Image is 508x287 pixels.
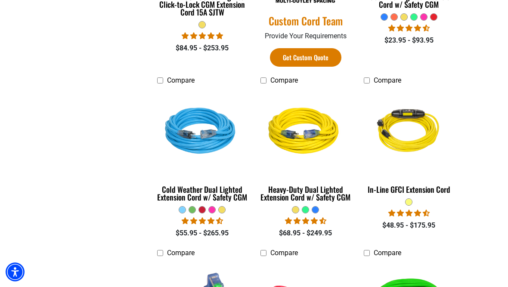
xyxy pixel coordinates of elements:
[259,90,352,173] img: yellow
[388,24,430,32] span: 4.40 stars
[388,209,430,217] span: 4.62 stars
[285,217,326,225] span: 4.64 stars
[182,217,223,225] span: 4.62 stars
[362,90,455,173] img: Yellow
[270,76,298,84] span: Compare
[182,32,223,40] span: 4.84 stars
[270,48,341,67] a: Get Custom Quote
[364,89,454,198] a: Yellow In-Line GFCI Extension Cord
[374,76,401,84] span: Compare
[260,14,351,28] a: Custom Cord Team
[157,43,248,53] div: $84.95 - $253.95
[364,35,454,46] div: $23.95 - $93.95
[167,249,195,257] span: Compare
[167,76,195,84] span: Compare
[260,185,351,201] div: Heavy-Duty Dual Lighted Extension Cord w/ Safety CGM
[6,262,25,281] div: Accessibility Menu
[364,220,454,231] div: $48.95 - $175.95
[157,89,248,206] a: Light Blue Cold Weather Dual Lighted Extension Cord w/ Safety CGM
[157,228,248,238] div: $55.95 - $265.95
[156,90,249,173] img: Light Blue
[364,185,454,193] div: In-Line GFCI Extension Cord
[270,249,298,257] span: Compare
[260,228,351,238] div: $68.95 - $249.95
[157,185,248,201] div: Cold Weather Dual Lighted Extension Cord w/ Safety CGM
[374,249,401,257] span: Compare
[260,89,351,206] a: yellow Heavy-Duty Dual Lighted Extension Cord w/ Safety CGM
[260,31,351,41] p: Provide Your Requirements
